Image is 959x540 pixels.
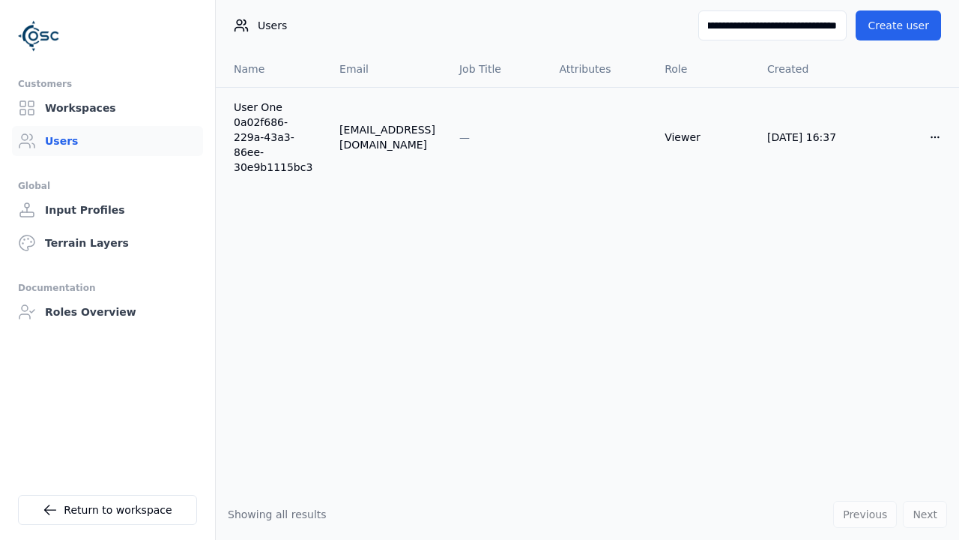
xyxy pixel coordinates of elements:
th: Job Title [447,51,547,87]
div: Documentation [18,279,197,297]
a: Return to workspace [18,495,197,525]
span: Showing all results [228,508,327,520]
span: Users [258,18,287,33]
div: [DATE] 16:37 [767,130,847,145]
th: Attributes [547,51,653,87]
div: Global [18,177,197,195]
button: Create user [856,10,941,40]
a: Users [12,126,203,156]
div: Viewer [665,130,743,145]
a: Roles Overview [12,297,203,327]
th: Role [653,51,755,87]
th: Created [755,51,859,87]
span: — [459,131,470,143]
div: Customers [18,75,197,93]
a: User One 0a02f686-229a-43a3-86ee-30e9b1115bc3 [234,100,315,175]
th: Email [327,51,447,87]
a: Workspaces [12,93,203,123]
a: Terrain Layers [12,228,203,258]
img: Logo [18,15,60,57]
div: [EMAIL_ADDRESS][DOMAIN_NAME] [339,122,435,152]
th: Name [216,51,327,87]
a: Input Profiles [12,195,203,225]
